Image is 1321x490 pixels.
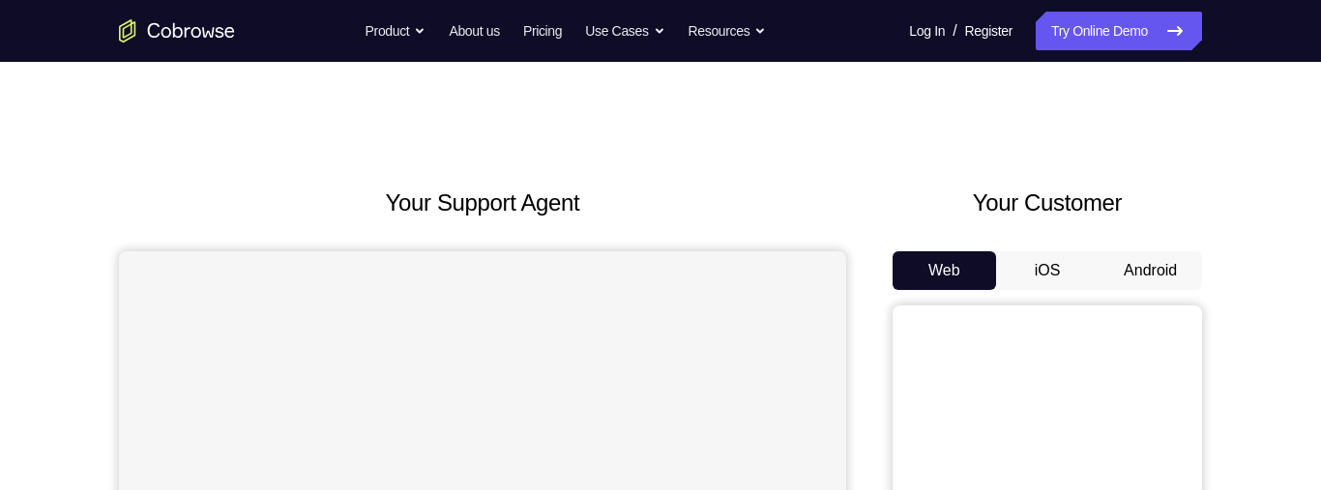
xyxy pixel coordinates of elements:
[996,251,1100,290] button: iOS
[893,251,996,290] button: Web
[119,186,846,220] h2: Your Support Agent
[965,12,1013,50] a: Register
[119,19,235,43] a: Go to the home page
[953,19,956,43] span: /
[689,12,767,50] button: Resources
[1036,12,1202,50] a: Try Online Demo
[523,12,562,50] a: Pricing
[1099,251,1202,290] button: Android
[585,12,664,50] button: Use Cases
[366,12,426,50] button: Product
[909,12,945,50] a: Log In
[449,12,499,50] a: About us
[893,186,1202,220] h2: Your Customer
